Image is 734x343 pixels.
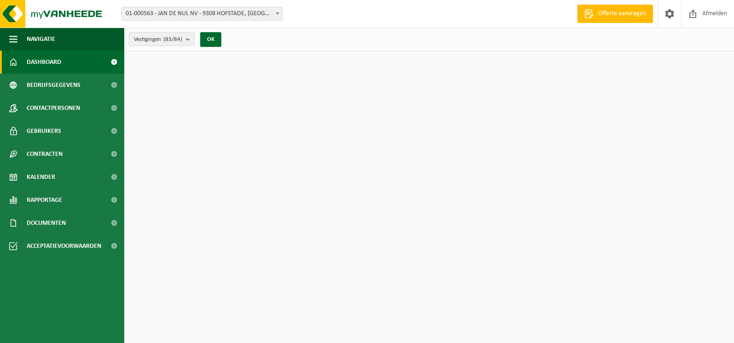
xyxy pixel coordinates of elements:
[129,32,195,46] button: Vestigingen(83/84)
[134,33,182,46] span: Vestigingen
[27,74,81,97] span: Bedrijfsgegevens
[122,7,282,20] span: 01-000563 - JAN DE NUL NV - 9308 HOFSTADE, TRAGEL 60
[577,5,653,23] a: Offerte aanvragen
[200,32,221,47] button: OK
[27,97,80,120] span: Contactpersonen
[27,166,55,189] span: Kalender
[27,120,61,143] span: Gebruikers
[27,212,66,234] span: Documenten
[163,36,182,42] count: (83/84)
[27,234,101,257] span: Acceptatievoorwaarden
[121,7,283,21] span: 01-000563 - JAN DE NUL NV - 9308 HOFSTADE, TRAGEL 60
[27,28,55,51] span: Navigatie
[27,189,62,212] span: Rapportage
[27,143,63,166] span: Contracten
[596,9,648,18] span: Offerte aanvragen
[27,51,61,74] span: Dashboard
